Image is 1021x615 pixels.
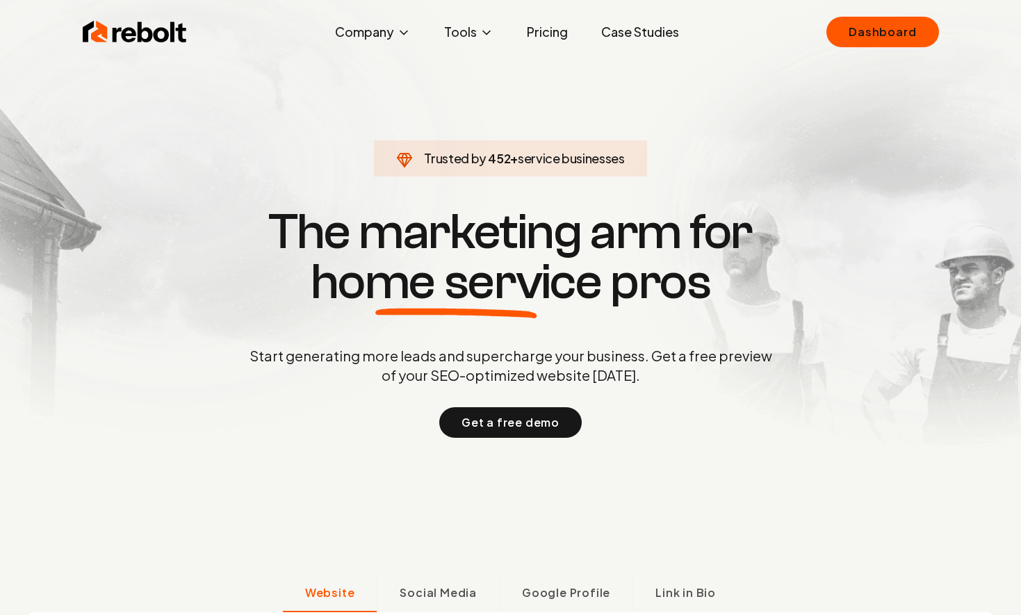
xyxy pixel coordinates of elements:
[424,150,486,166] span: Trusted by
[522,584,610,601] span: Google Profile
[826,17,938,47] a: Dashboard
[518,150,625,166] span: service businesses
[324,18,422,46] button: Company
[510,150,518,166] span: +
[247,346,775,385] p: Start generating more leads and supercharge your business. Get a free preview of your SEO-optimiz...
[311,257,602,307] span: home service
[632,576,738,612] button: Link in Bio
[433,18,505,46] button: Tools
[283,576,377,612] button: Website
[83,18,187,46] img: Rebolt Logo
[177,207,844,307] h1: The marketing arm for pros
[305,584,355,601] span: Website
[400,584,477,601] span: Social Media
[439,407,582,438] button: Get a free demo
[488,149,510,168] span: 452
[655,584,716,601] span: Link in Bio
[377,576,499,612] button: Social Media
[499,576,632,612] button: Google Profile
[590,18,690,46] a: Case Studies
[516,18,579,46] a: Pricing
